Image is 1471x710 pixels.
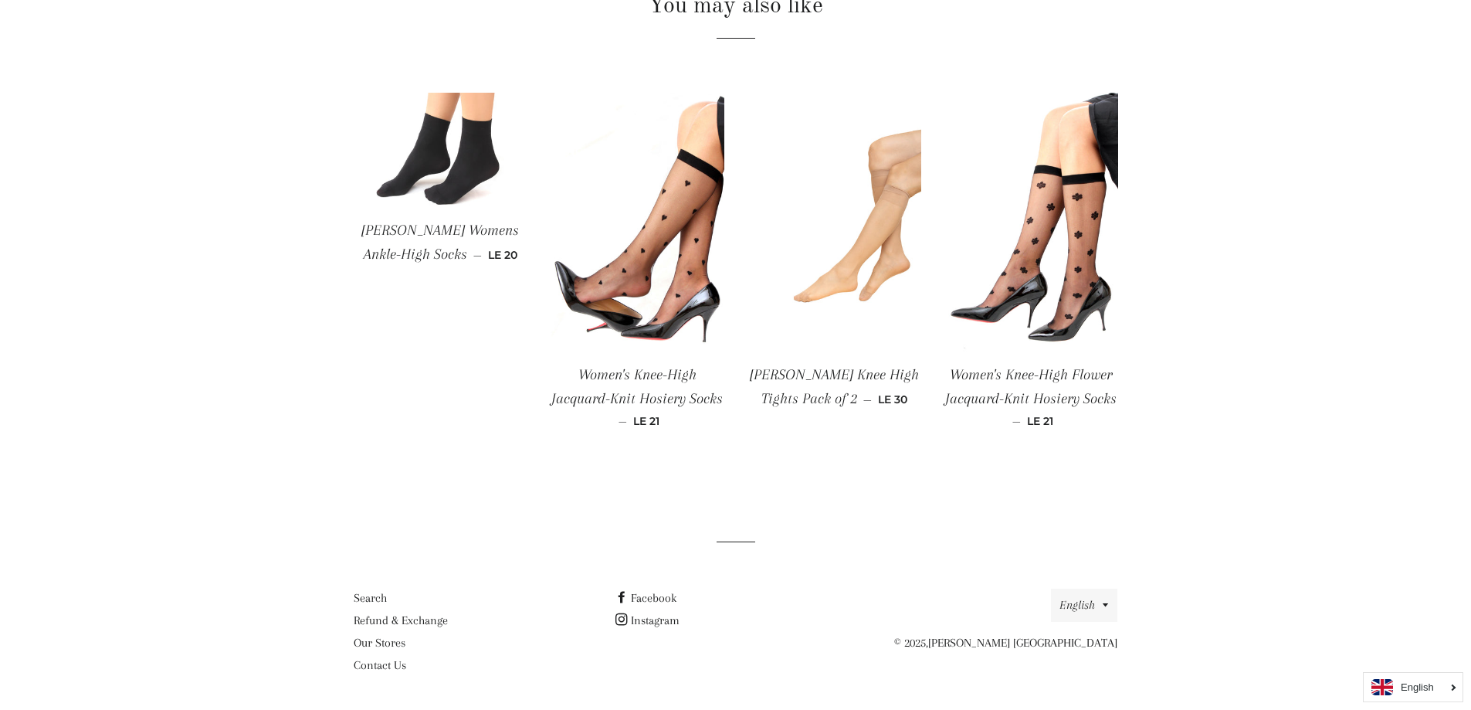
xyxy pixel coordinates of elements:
[619,414,627,428] span: —
[750,366,919,407] span: [PERSON_NAME] Knee High Tights Pack of 2
[354,658,406,672] a: Contact Us
[878,634,1117,653] p: © 2025,
[551,353,724,441] a: Women's Knee-High Jacquard-Knit Hosiery Socks — LE 21
[878,392,907,406] span: LE 30
[361,222,519,263] span: [PERSON_NAME] Womens Ankle-High Socks
[354,209,527,277] a: [PERSON_NAME] Womens Ankle-High Socks — LE 20
[945,366,1117,407] span: Women's Knee-High Flower Jacquard-Knit Hosiery Socks
[1051,589,1117,622] button: English
[944,353,1118,441] a: Women's Knee-High Flower Jacquard-Knit Hosiery Socks — LE 21
[488,248,517,262] span: LE 20
[1401,682,1434,692] i: English
[354,636,405,650] a: Our Stores
[551,366,723,407] span: Women's Knee-High Jacquard-Knit Hosiery Socks
[1371,679,1455,695] a: English
[1012,414,1021,428] span: —
[615,591,676,605] a: Facebook
[615,613,680,627] a: Instagram
[354,613,448,627] a: Refund & Exchange
[747,353,921,422] a: [PERSON_NAME] Knee High Tights Pack of 2 — LE 30
[633,414,659,428] span: LE 21
[473,248,482,262] span: —
[354,591,387,605] a: Search
[1027,414,1053,428] span: LE 21
[863,392,872,406] span: —
[928,636,1117,650] a: [PERSON_NAME] [GEOGRAPHIC_DATA]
